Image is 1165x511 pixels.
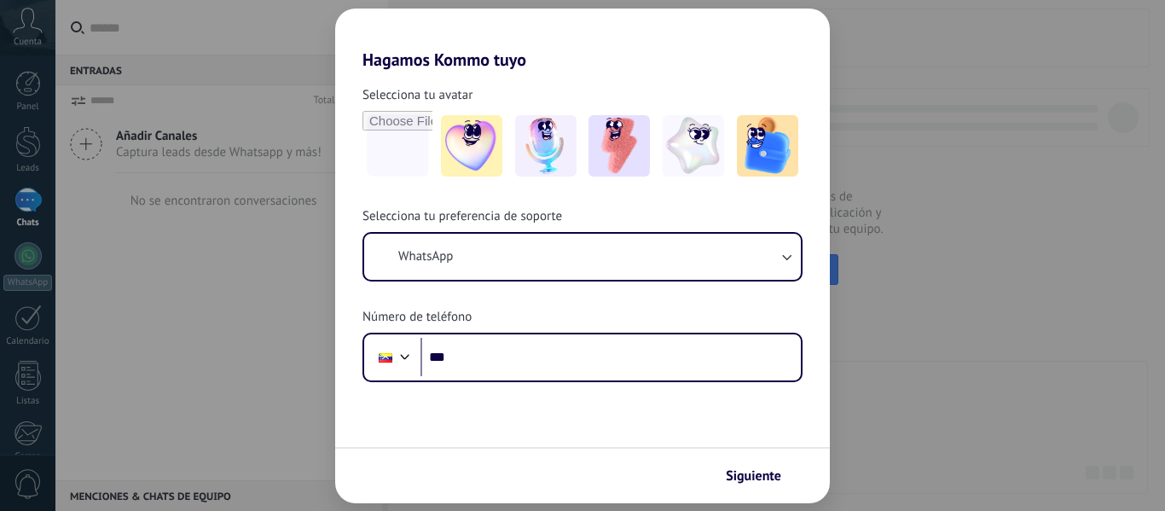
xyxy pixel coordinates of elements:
[362,87,472,104] span: Selecciona tu avatar
[398,248,453,265] span: WhatsApp
[335,9,830,70] h2: Hagamos Kommo tuyo
[441,115,502,177] img: -1.jpeg
[737,115,798,177] img: -5.jpeg
[369,340,402,375] div: Venezuela: + 58
[515,115,577,177] img: -2.jpeg
[718,462,804,491] button: Siguiente
[726,470,781,482] span: Siguiente
[364,234,801,280] button: WhatsApp
[588,115,650,177] img: -3.jpeg
[362,208,562,225] span: Selecciona tu preferencia de soporte
[362,309,472,326] span: Número de teléfono
[663,115,724,177] img: -4.jpeg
